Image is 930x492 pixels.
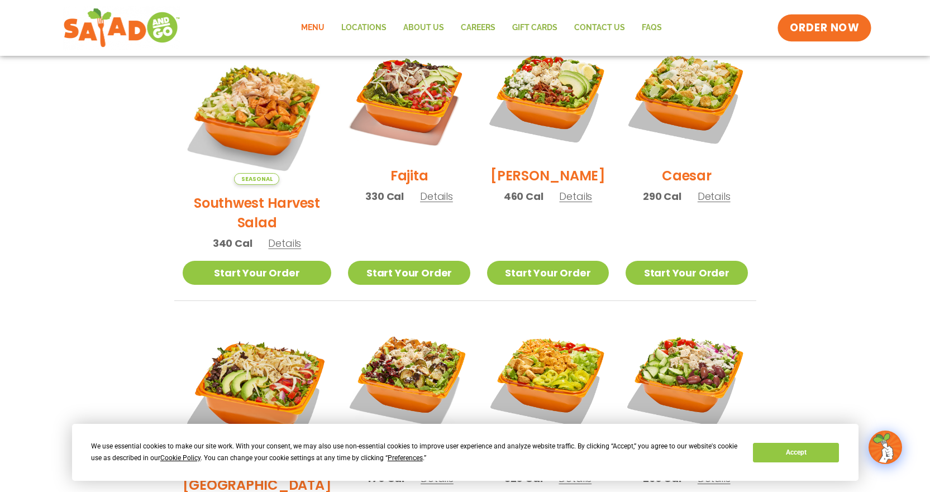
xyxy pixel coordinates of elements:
[91,441,740,464] div: We use essential cookies to make our site work. With your consent, we may also use non-essential ...
[662,166,712,185] h2: Caesar
[365,189,404,204] span: 330 Cal
[559,189,592,203] span: Details
[633,15,670,41] a: FAQs
[870,432,901,463] img: wpChatIcon
[183,193,332,232] h2: Southwest Harvest Salad
[420,189,453,203] span: Details
[790,21,859,35] span: ORDER NOW
[395,15,452,41] a: About Us
[63,6,181,50] img: new-SAG-logo-768×292
[293,15,670,41] nav: Menu
[626,261,747,285] a: Start Your Order
[333,15,395,41] a: Locations
[234,173,279,185] span: Seasonal
[778,15,871,41] a: ORDER NOW
[348,318,470,440] img: Product photo for Roasted Autumn Salad
[213,236,252,251] span: 340 Cal
[487,261,609,285] a: Start Your Order
[293,15,333,41] a: Menu
[72,424,859,481] div: Cookie Consent Prompt
[183,318,332,467] img: Product photo for BBQ Ranch Salad
[566,15,633,41] a: Contact Us
[753,443,839,462] button: Accept
[268,236,301,250] span: Details
[504,15,566,41] a: GIFT CARDS
[452,15,504,41] a: Careers
[487,36,609,157] img: Product photo for Cobb Salad
[490,166,605,185] h2: [PERSON_NAME]
[348,261,470,285] a: Start Your Order
[160,454,201,462] span: Cookie Policy
[183,261,332,285] a: Start Your Order
[626,36,747,157] img: Product photo for Caesar Salad
[698,189,731,203] span: Details
[504,189,543,204] span: 460 Cal
[487,318,609,440] img: Product photo for Buffalo Chicken Salad
[626,318,747,440] img: Product photo for Greek Salad
[183,36,332,185] img: Product photo for Southwest Harvest Salad
[643,189,681,204] span: 290 Cal
[390,166,428,185] h2: Fajita
[348,36,470,157] img: Product photo for Fajita Salad
[388,454,423,462] span: Preferences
